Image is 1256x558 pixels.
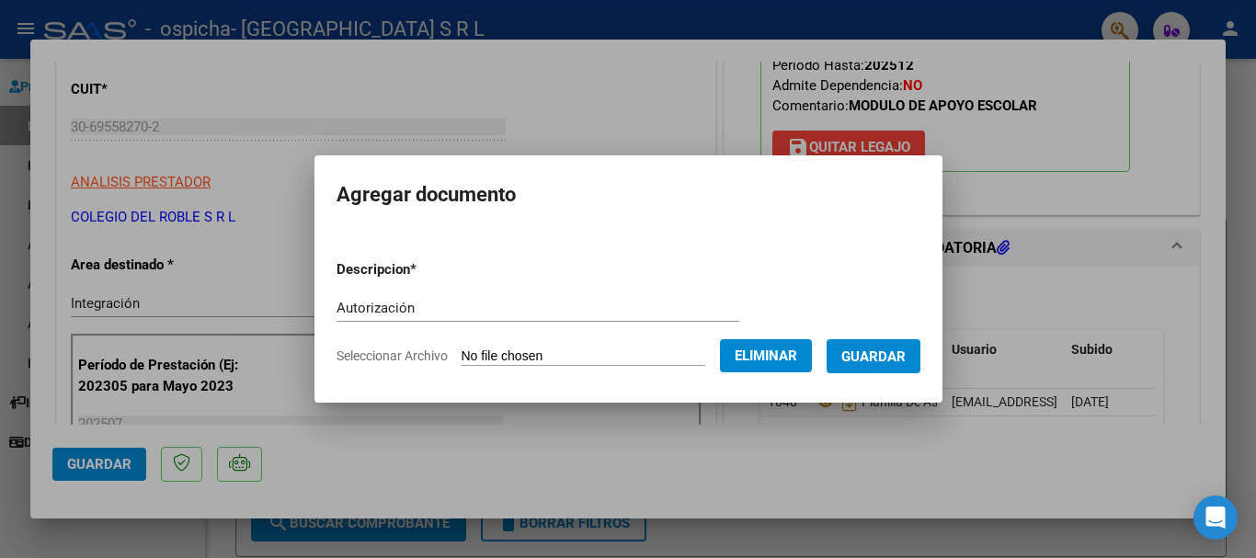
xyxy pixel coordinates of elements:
[720,339,812,372] button: Eliminar
[735,347,797,364] span: Eliminar
[1193,495,1238,540] div: Open Intercom Messenger
[337,348,448,363] span: Seleccionar Archivo
[337,259,512,280] p: Descripcion
[841,348,906,365] span: Guardar
[337,177,920,212] h2: Agregar documento
[827,339,920,373] button: Guardar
